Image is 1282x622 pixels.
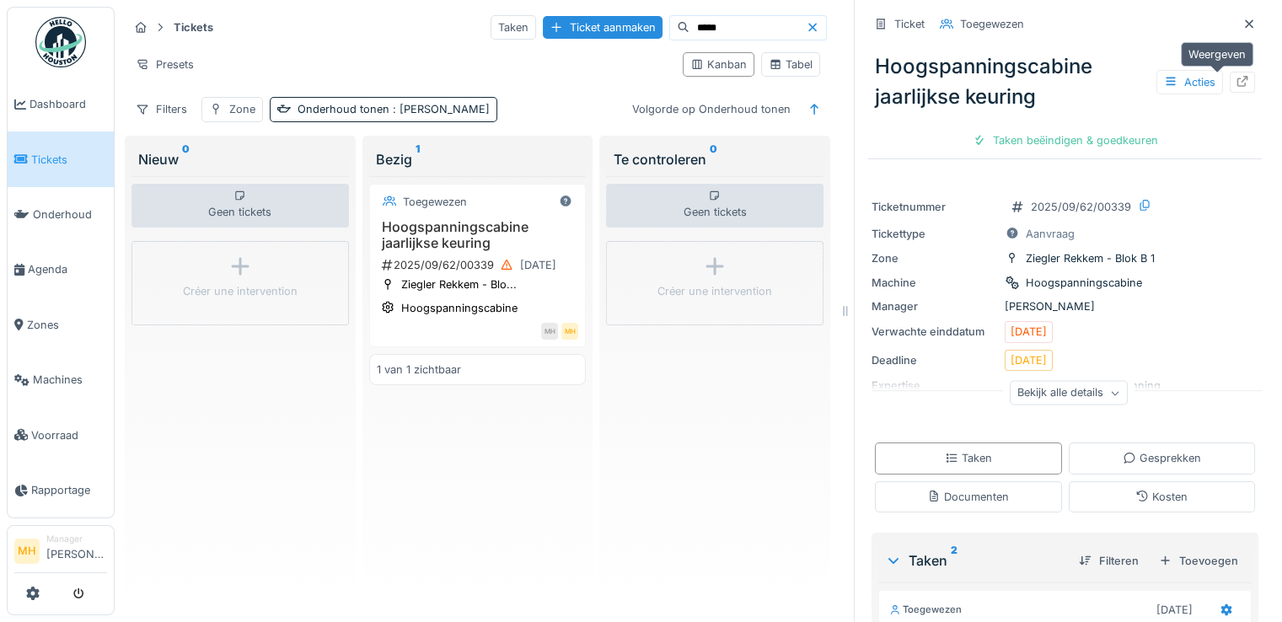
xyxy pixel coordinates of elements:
div: Hoogspanningscabine [1026,275,1142,291]
span: Rapportage [31,482,107,498]
span: Tickets [31,152,107,168]
div: Kosten [1135,489,1188,505]
div: Créer une intervention [657,283,772,299]
div: Toegewezen [403,194,467,210]
div: Toevoegen [1152,550,1245,572]
div: Te controleren [613,149,817,169]
div: 2025/09/62/00339 [1031,199,1131,215]
div: Toegewezen [889,603,962,617]
div: Volgorde op Onderhoud tonen [625,97,798,121]
div: Machine [872,275,998,291]
sup: 1 [416,149,420,169]
div: Tickettype [872,226,998,242]
div: Aanvraag [1026,226,1075,242]
a: Zones [8,298,114,352]
div: [DATE] [1156,602,1193,618]
div: [PERSON_NAME] [872,298,1258,314]
div: Manager [46,533,107,545]
a: Tickets [8,131,114,186]
div: Verwachte einddatum [872,324,998,340]
div: Hoogspanningscabine jaarlijkse keuring [868,45,1262,119]
li: [PERSON_NAME] [46,533,107,569]
div: Créer une intervention [183,283,298,299]
li: MH [14,539,40,564]
div: Nieuw [138,149,342,169]
a: MH Manager[PERSON_NAME] [14,533,107,573]
div: Geen tickets [606,184,823,228]
div: Geen tickets [131,184,349,228]
div: Documenten [927,489,1009,505]
div: Filteren [1072,550,1145,572]
a: Rapportage [8,463,114,517]
div: Taken [491,15,536,40]
span: Dashboard [30,96,107,112]
span: : [PERSON_NAME] [389,103,490,115]
div: Taken [945,450,992,466]
div: Deadline [872,352,998,368]
a: Voorraad [8,407,114,462]
div: Ticket aanmaken [543,16,662,39]
div: Gesprekken [1123,450,1201,466]
span: Machines [33,372,107,388]
span: Voorraad [31,427,107,443]
div: MH [561,323,578,340]
h3: Hoogspanningscabine jaarlijkse keuring [377,219,579,251]
span: Agenda [28,261,107,277]
div: Toegewezen [960,16,1024,32]
div: Zone [872,250,998,266]
sup: 2 [951,550,957,571]
div: [DATE] [520,257,556,273]
a: Dashboard [8,77,114,131]
div: Weergeven [1181,42,1253,67]
div: Ziegler Rekkem - Blok B 1 [1026,250,1155,266]
div: Taken [885,550,1065,571]
a: Agenda [8,242,114,297]
div: Manager [872,298,998,314]
a: Machines [8,352,114,407]
strong: Tickets [167,19,220,35]
div: Bezig [376,149,580,169]
a: Onderhoud [8,187,114,242]
span: Zones [27,317,107,333]
div: 1 van 1 zichtbaar [377,362,461,378]
div: Filters [128,97,195,121]
sup: 0 [182,149,190,169]
div: Tabel [769,56,813,72]
div: Ziegler Rekkem - Blo... [401,276,517,292]
div: Kanban [690,56,747,72]
div: MH [541,323,558,340]
div: Hoogspanningscabine [401,300,518,316]
div: Taken beëindigen & goedkeuren [966,129,1165,152]
div: Ticketnummer [872,199,998,215]
div: [DATE] [1011,324,1047,340]
div: Zone [229,101,255,117]
div: Acties [1156,70,1223,94]
span: Onderhoud [33,206,107,223]
div: 2025/09/62/00339 [380,255,579,276]
div: Presets [128,52,201,77]
div: Onderhoud tonen [298,101,490,117]
div: Ticket [894,16,925,32]
img: Badge_color-CXgf-gQk.svg [35,17,86,67]
div: [DATE] [1011,352,1047,368]
sup: 0 [709,149,716,169]
div: Bekijk alle details [1010,381,1128,405]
